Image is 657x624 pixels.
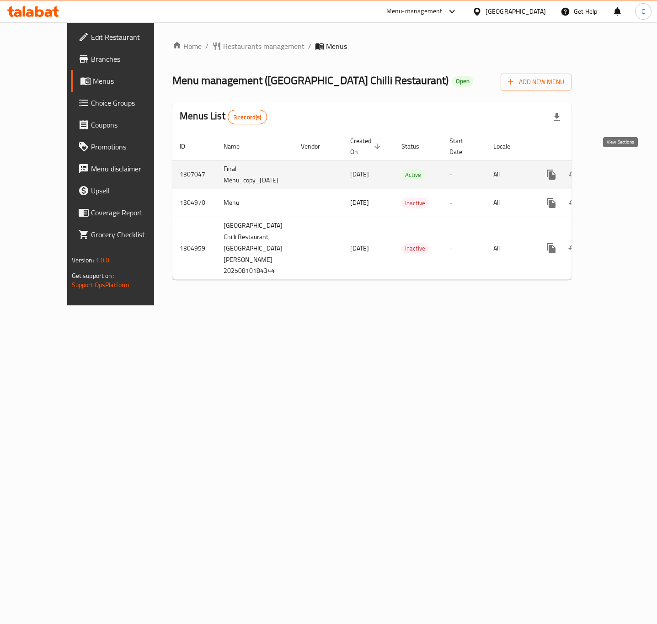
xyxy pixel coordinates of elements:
span: Created On [350,135,383,157]
span: Start Date [449,135,475,157]
a: Menus [71,70,177,92]
span: Coupons [91,119,170,130]
span: ID [180,141,197,152]
span: Choice Groups [91,97,170,108]
button: more [540,164,562,186]
span: Branches [91,53,170,64]
span: Add New Menu [508,76,564,88]
span: Status [401,141,431,152]
button: more [540,192,562,214]
button: Change Status [562,237,584,259]
span: Open [452,77,473,85]
span: Menu management ( [GEOGRAPHIC_DATA] Chilli Restaurant ) [172,70,449,91]
td: - [442,189,486,217]
a: Restaurants management [212,41,304,52]
span: Inactive [401,198,429,208]
div: Active [401,169,425,180]
a: Upsell [71,180,177,202]
td: All [486,189,533,217]
div: Inactive [401,197,429,208]
a: Choice Groups [71,92,177,114]
a: Support.OpsPlatform [72,279,130,291]
div: [GEOGRAPHIC_DATA] [486,6,546,16]
a: Edit Restaurant [71,26,177,48]
span: Edit Restaurant [91,32,170,43]
span: Menus [93,75,170,86]
button: more [540,237,562,259]
span: Version: [72,254,94,266]
span: Upsell [91,185,170,196]
span: Grocery Checklist [91,229,170,240]
span: Vendor [301,141,332,152]
td: [GEOGRAPHIC_DATA] Chilli Restaurant,[GEOGRAPHIC_DATA][PERSON_NAME] 20250810184344 [216,217,294,280]
span: Name [224,141,251,152]
span: Restaurants management [223,41,304,52]
td: 1307047 [172,160,216,189]
a: Menu disclaimer [71,158,177,180]
a: Coverage Report [71,202,177,224]
span: Menu disclaimer [91,163,170,174]
span: Coverage Report [91,207,170,218]
span: 1.0.0 [96,254,110,266]
button: Change Status [562,164,584,186]
span: Locale [493,141,522,152]
td: - [442,217,486,280]
td: All [486,160,533,189]
nav: breadcrumb [172,41,572,52]
span: Get support on: [72,270,114,282]
div: Total records count [228,110,267,124]
td: - [442,160,486,189]
td: Final Menu_copy_[DATE] [216,160,294,189]
button: Add New Menu [501,74,572,91]
span: Promotions [91,141,170,152]
span: Inactive [401,243,429,254]
span: C [641,6,645,16]
button: Change Status [562,192,584,214]
span: 3 record(s) [228,113,267,122]
td: All [486,217,533,280]
a: Branches [71,48,177,70]
td: 1304959 [172,217,216,280]
li: / [308,41,311,52]
a: Promotions [71,136,177,158]
div: Open [452,76,473,87]
div: Export file [546,106,568,128]
span: [DATE] [350,168,369,180]
td: 1304970 [172,189,216,217]
span: [DATE] [350,197,369,208]
span: Active [401,170,425,180]
table: enhanced table [172,133,636,280]
a: Home [172,41,202,52]
a: Grocery Checklist [71,224,177,245]
th: Actions [533,133,636,160]
span: Menus [326,41,347,52]
li: / [205,41,208,52]
td: Menu [216,189,294,217]
span: [DATE] [350,242,369,254]
a: Coupons [71,114,177,136]
h2: Menus List [180,109,267,124]
div: Menu-management [386,6,443,17]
